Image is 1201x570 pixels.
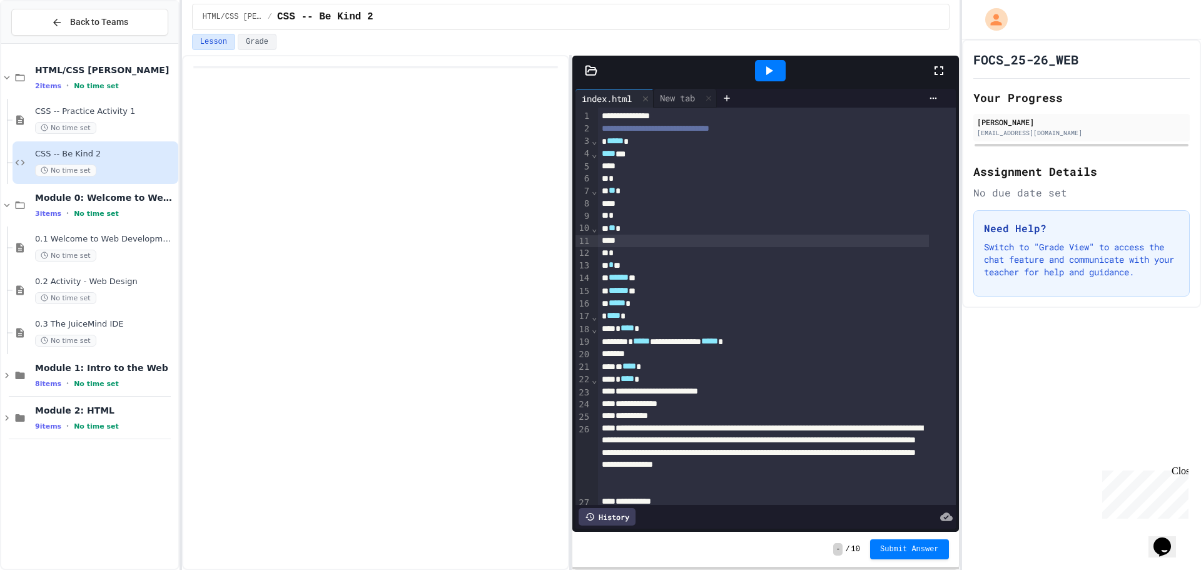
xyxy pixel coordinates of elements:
[591,324,597,334] span: Fold line
[977,128,1186,138] div: [EMAIL_ADDRESS][DOMAIN_NAME]
[74,380,119,388] span: No time set
[35,319,176,330] span: 0.3 The JuiceMind IDE
[35,422,61,430] span: 9 items
[35,250,96,262] span: No time set
[575,148,591,160] div: 4
[575,411,591,424] div: 25
[984,221,1179,236] h3: Need Help?
[35,380,61,388] span: 8 items
[74,422,119,430] span: No time set
[654,91,701,104] div: New tab
[277,9,373,24] span: CSS -- Be Kind 2
[575,424,591,497] div: 26
[973,185,1190,200] div: No due date set
[984,241,1179,278] p: Switch to "Grade View" to access the chat feature and communicate with your teacher for help and ...
[35,234,176,245] span: 0.1 Welcome to Web Development
[591,375,597,385] span: Fold line
[575,161,591,173] div: 5
[66,81,69,91] span: •
[74,82,119,90] span: No time set
[575,173,591,185] div: 6
[66,208,69,218] span: •
[591,136,597,146] span: Fold line
[575,198,591,210] div: 8
[973,89,1190,106] h2: Your Progress
[973,163,1190,180] h2: Assignment Details
[35,405,176,416] span: Module 2: HTML
[35,292,96,304] span: No time set
[74,210,119,218] span: No time set
[575,497,591,509] div: 27
[70,16,128,29] span: Back to Teams
[575,135,591,148] div: 3
[35,192,176,203] span: Module 0: Welcome to Web Development
[575,210,591,223] div: 9
[591,149,597,159] span: Fold line
[35,149,176,160] span: CSS -- Be Kind 2
[575,298,591,310] div: 16
[591,223,597,233] span: Fold line
[575,323,591,336] div: 18
[973,51,1078,68] h1: FOCS_25-26_WEB
[880,544,939,554] span: Submit Answer
[575,349,591,361] div: 20
[977,116,1186,128] div: [PERSON_NAME]
[591,186,597,196] span: Fold line
[192,34,235,50] button: Lesson
[575,374,591,386] div: 22
[575,185,591,198] div: 7
[870,539,949,559] button: Submit Answer
[575,92,638,105] div: index.html
[238,34,276,50] button: Grade
[35,277,176,287] span: 0.2 Activity - Web Design
[268,12,272,22] span: /
[575,285,591,298] div: 15
[35,335,96,347] span: No time set
[5,5,86,79] div: Chat with us now!Close
[66,421,69,431] span: •
[575,387,591,399] div: 23
[833,543,843,556] span: -
[35,210,61,218] span: 3 items
[579,508,636,526] div: History
[972,5,1011,34] div: My Account
[35,106,176,117] span: CSS -- Practice Activity 1
[203,12,263,22] span: HTML/CSS Campbell
[575,399,591,411] div: 24
[575,310,591,323] div: 17
[575,123,591,135] div: 2
[575,235,591,248] div: 11
[575,336,591,349] div: 19
[575,222,591,235] div: 10
[35,82,61,90] span: 2 items
[654,89,717,108] div: New tab
[575,247,591,260] div: 12
[851,544,860,554] span: 10
[1097,466,1188,519] iframe: chat widget
[575,260,591,272] div: 13
[35,122,96,134] span: No time set
[35,362,176,374] span: Module 1: Intro to the Web
[35,165,96,176] span: No time set
[66,379,69,389] span: •
[35,64,176,76] span: HTML/CSS [PERSON_NAME]
[845,544,849,554] span: /
[575,110,591,123] div: 1
[1148,520,1188,557] iframe: chat widget
[575,272,591,285] div: 14
[575,89,654,108] div: index.html
[11,9,168,36] button: Back to Teams
[575,361,591,374] div: 21
[591,312,597,322] span: Fold line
